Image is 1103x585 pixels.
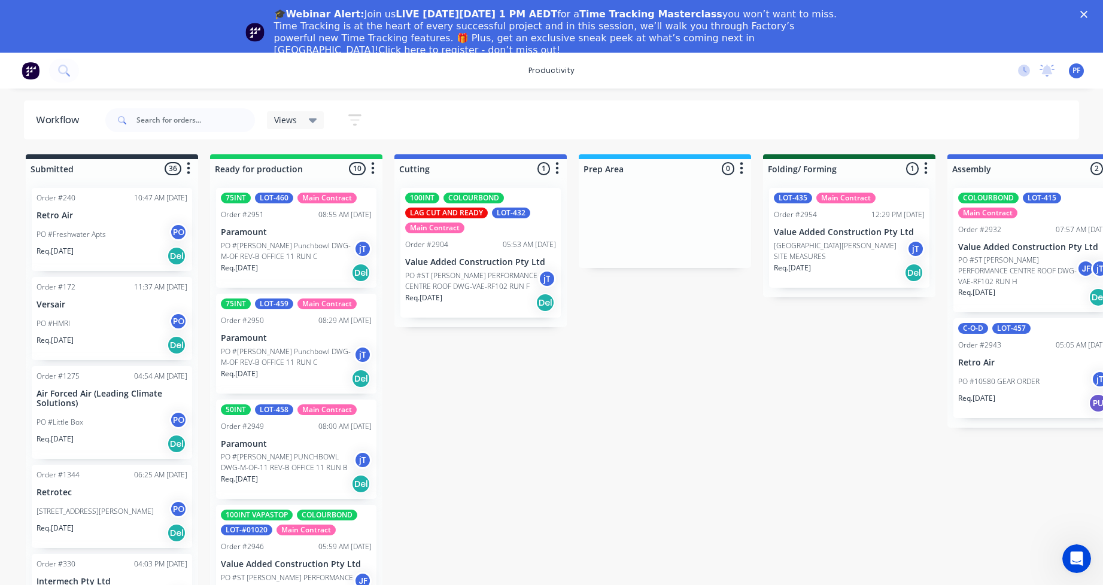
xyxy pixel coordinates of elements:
[400,188,561,318] div: 100INTCOLOURBONDLAG CUT AND READYLOT-432Main ContractOrder #290405:53 AM [DATE]Value Added Constr...
[221,315,264,326] div: Order #2950
[405,270,538,292] p: PO #ST [PERSON_NAME] PERFORMANCE CENTRE ROOF DWG-VAE-RF102 RUN F
[992,323,1031,334] div: LOT-457
[318,421,372,432] div: 08:00 AM [DATE]
[32,188,192,271] div: Order #24010:47 AM [DATE]Retro AirPO #Freshwater AptsPOReq.[DATE]Del
[907,240,925,258] div: jT
[245,23,265,42] img: Profile image for Team
[774,263,811,273] p: Req. [DATE]
[405,292,442,303] p: Req. [DATE]
[774,193,812,203] div: LOT-435
[1077,260,1095,278] div: JF
[37,193,75,203] div: Order #240
[405,223,464,233] div: Main Contract
[37,559,75,569] div: Order #330
[354,451,372,469] div: jT
[958,208,1017,218] div: Main Contract
[774,209,817,220] div: Order #2954
[221,298,251,309] div: 75INT
[221,404,251,415] div: 50INT
[396,8,557,20] b: LIVE [DATE][DATE] 1 PM AEDT
[274,8,839,56] div: Join us for a you won’t want to miss. Time Tracking is at the heart of every successful project a...
[774,227,925,237] p: Value Added Construction Pty Ltd
[221,263,258,273] p: Req. [DATE]
[354,346,372,364] div: jT
[816,193,876,203] div: Main Contract
[216,294,376,394] div: 75INTLOT-459Main ContractOrder #295008:29 AM [DATE]ParamountPO #[PERSON_NAME] Punchbowl DWG-M-OF ...
[37,335,74,346] p: Req. [DATE]
[276,525,336,535] div: Main Contract
[378,44,560,56] a: Click here to register - don’t miss out!
[871,209,925,220] div: 12:29 PM [DATE]
[351,263,370,282] div: Del
[1062,544,1091,573] iframe: Intercom live chat
[221,510,293,520] div: 100INT VAPASTOP
[221,525,272,535] div: LOT-#01020
[37,211,187,221] p: Retro Air
[134,282,187,292] div: 11:37 AM [DATE]
[167,336,186,355] div: Del
[134,559,187,569] div: 04:03 PM [DATE]
[318,209,372,220] div: 08:55 AM [DATE]
[221,541,264,552] div: Order #2946
[37,487,187,498] p: Retrotec
[405,208,488,218] div: LAG CUT AND READY
[904,263,923,282] div: Del
[37,229,106,240] p: PO #Freshwater Apts
[169,223,187,241] div: PO
[37,523,74,534] p: Req. [DATE]
[32,277,192,360] div: Order #17211:37 AM [DATE]VersairPO #HMRIPOReq.[DATE]Del
[1023,193,1061,203] div: LOT-415
[297,404,357,415] div: Main Contract
[255,298,293,309] div: LOT-459
[536,293,555,312] div: Del
[134,371,187,382] div: 04:54 AM [DATE]
[405,239,448,250] div: Order #2904
[216,188,376,288] div: 75INTLOT-460Main ContractOrder #295108:55 AM [DATE]ParamountPO #[PERSON_NAME] Punchbowl DWG-M-OF ...
[169,500,187,518] div: PO
[297,298,357,309] div: Main Contract
[1080,11,1092,18] div: Close
[32,366,192,459] div: Order #127504:54 AM [DATE]Air Forced Air (Leading Climate Solutions)PO #Little BoxPOReq.[DATE]Del
[522,62,581,80] div: productivity
[216,400,376,499] div: 50INTLOT-458Main ContractOrder #294908:00 AM [DATE]ParamountPO #[PERSON_NAME] PUNCHBOWL DWG-M-OF-...
[221,452,354,473] p: PO #[PERSON_NAME] PUNCHBOWL DWG-M-OF-11 REV-B OFFICE 11 RUN B
[134,470,187,480] div: 06:25 AM [DATE]
[37,318,70,329] p: PO #HMRI
[221,474,258,485] p: Req. [DATE]
[221,559,372,569] p: Value Added Construction Pty Ltd
[318,541,372,552] div: 05:59 AM [DATE]
[274,8,364,20] b: 🎓Webinar Alert:
[579,8,722,20] b: Time Tracking Masterclass
[221,421,264,432] div: Order #2949
[958,224,1001,235] div: Order #2932
[37,246,74,257] p: Req. [DATE]
[443,193,504,203] div: COLOURBOND
[136,108,255,132] input: Search for orders...
[169,312,187,330] div: PO
[221,368,258,379] p: Req. [DATE]
[221,209,264,220] div: Order #2951
[958,340,1001,351] div: Order #2943
[36,113,85,127] div: Workflow
[37,506,154,517] p: [STREET_ADDRESS][PERSON_NAME]
[958,376,1040,387] p: PO #10580 GEAR ORDER
[37,434,74,444] p: Req. [DATE]
[1072,65,1080,76] span: PF
[318,315,372,326] div: 08:29 AM [DATE]
[167,246,186,266] div: Del
[769,188,929,288] div: LOT-435Main ContractOrder #295412:29 PM [DATE]Value Added Construction Pty Ltd[GEOGRAPHIC_DATA][P...
[37,371,80,382] div: Order #1275
[37,282,75,292] div: Order #172
[492,208,530,218] div: LOT-432
[255,404,293,415] div: LOT-458
[958,287,995,298] p: Req. [DATE]
[351,369,370,388] div: Del
[405,193,439,203] div: 100INT
[274,114,297,126] span: Views
[37,417,83,428] p: PO #Little Box
[405,257,556,267] p: Value Added Construction Pty Ltd
[503,239,556,250] div: 05:53 AM [DATE]
[297,193,357,203] div: Main Contract
[37,300,187,310] p: Versair
[958,393,995,404] p: Req. [DATE]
